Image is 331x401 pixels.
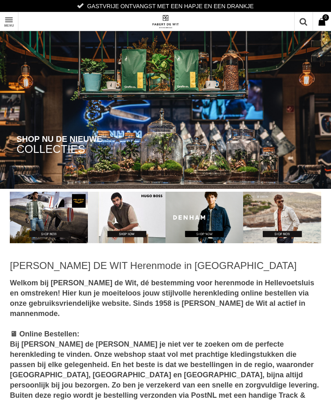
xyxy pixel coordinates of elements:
span: SHOP NU DE NIEUWE [17,134,103,143]
img: Denham [165,192,243,243]
img: PME [10,192,87,243]
img: Cast Iron [243,192,321,243]
img: Hugo Boss [88,192,165,243]
a: Fabert de Wit [88,12,244,31]
span: 0 [322,14,329,21]
span: COLLECTIES [17,143,85,155]
h1: [PERSON_NAME] DE WIT Herenmode in [GEOGRAPHIC_DATA] [10,260,321,272]
img: Fabert de Wit [151,15,180,29]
